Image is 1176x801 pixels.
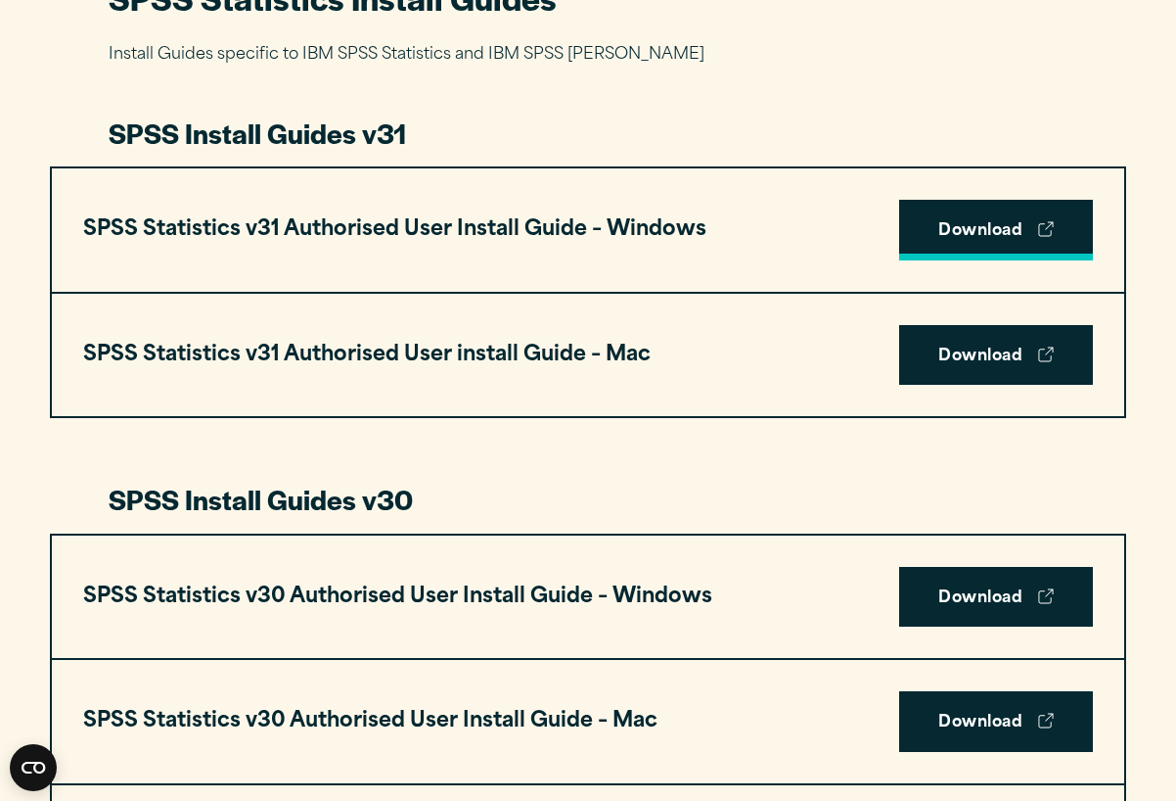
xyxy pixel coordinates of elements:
a: Download [899,325,1093,386]
a: Download [899,691,1093,752]
h3: SPSS Install Guides v31 [109,115,1067,152]
a: Download [899,567,1093,628]
h3: SPSS Statistics v31 Authorised User Install Guide – Windows [83,212,706,249]
p: Install Guides specific to IBM SPSS Statistics and IBM SPSS [PERSON_NAME] [109,41,1067,70]
h3: SPSS Statistics v30 Authorised User Install Guide – Mac [83,703,657,740]
h3: SPSS Install Guides v30 [109,481,1067,518]
h3: SPSS Statistics v30 Authorised User Install Guide – Windows [83,579,712,616]
button: Open CMP widget [10,744,57,791]
h3: SPSS Statistics v31 Authorised User install Guide – Mac [83,337,651,374]
a: Download [899,200,1093,260]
